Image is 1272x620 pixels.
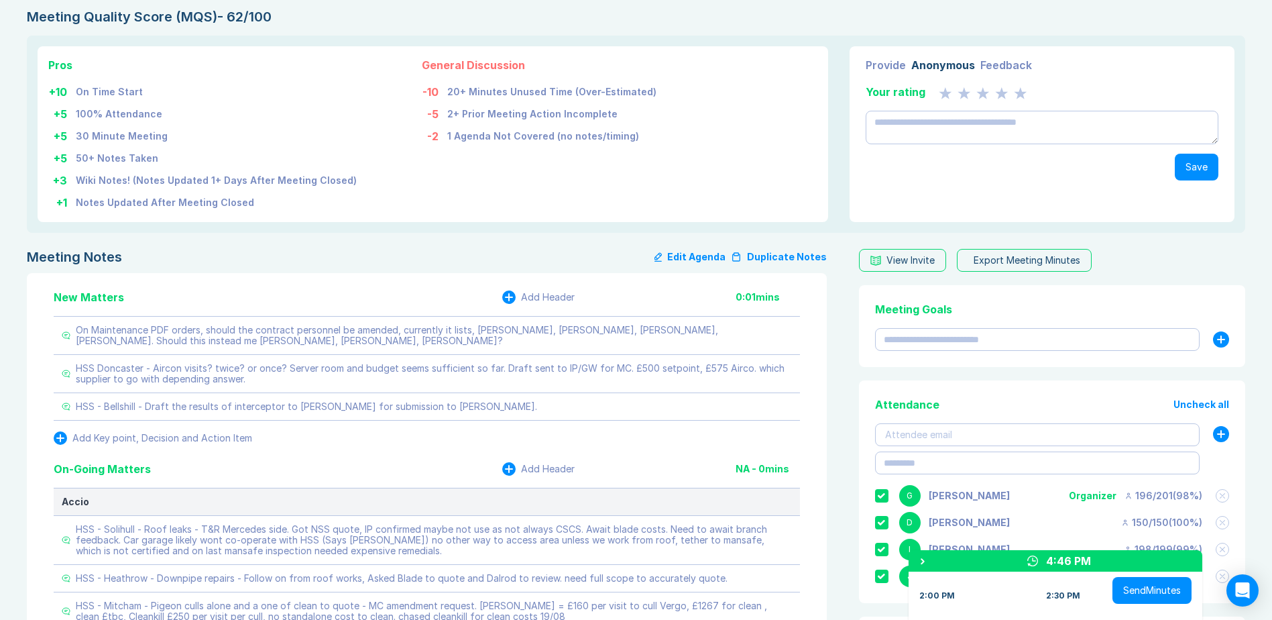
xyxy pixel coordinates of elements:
div: Meeting Quality Score (MQS) - 62/100 [27,9,1245,25]
button: Add Header [502,462,575,476]
div: Iain Parnell [929,544,1010,555]
div: G [899,485,921,507]
div: Organizer [1069,490,1116,501]
td: 30 Minute Meeting [75,123,357,145]
div: Attendance [875,397,939,413]
div: View Invite [886,255,935,266]
div: New Matters [54,289,124,305]
td: Notes Updated After Meeting Closed [75,189,357,211]
td: Wiki Notes! (Notes Updated 1+ Days After Meeting Closed) [75,167,357,189]
td: -2 [422,123,447,145]
div: 196 / 201 ( 98 %) [1124,490,1202,501]
div: On Maintenance PDF orders, should the contract personnel be amended, currently it lists, [PERSON_... [76,325,792,346]
div: 2:30 PM [1046,590,1080,601]
div: Meeting Goals [875,301,1229,317]
div: Export Meeting Minutes [974,255,1080,266]
div: Pros [48,57,357,73]
td: -5 [422,101,447,123]
button: Uncheck all [1173,399,1229,410]
div: 198 / 199 ( 99 %) [1124,544,1202,555]
div: J [899,566,921,587]
div: David Hayter [929,517,1010,528]
button: Edit Agenda [654,249,726,265]
td: + 5 [48,123,75,145]
td: + 5 [48,101,75,123]
div: 150 / 150 ( 100 %) [1121,517,1202,528]
td: 50+ Notes Taken [75,145,357,167]
button: Save [1175,154,1218,180]
td: 100% Attendance [75,101,357,123]
div: Add Header [521,464,575,474]
td: + 1 [48,189,75,211]
div: D [899,512,921,533]
div: HSS Doncaster - Aircon visits? twice? or once? Server room and budget seems sufficient so far. Dr... [76,363,792,384]
div: Feedback [980,57,1032,73]
button: Add Key point, Decision and Action Item [54,431,252,445]
div: HSS - Solihull - Roof leaks - T&R Mercedes side. Got NSS quote, IP confirmed maybe not use as not... [76,524,792,556]
div: 0 Stars [939,84,1027,100]
div: 0:01 mins [736,292,800,303]
button: SendMinutes [1112,577,1192,604]
td: 20+ Minutes Unused Time (Over-Estimated) [447,79,657,101]
td: + 10 [48,79,75,101]
div: I [899,539,921,560]
div: Anonymous [911,57,975,73]
div: Provide [866,57,906,73]
div: Accio [62,497,792,507]
div: General Discussion [422,57,657,73]
div: 4:46 PM [1046,553,1091,569]
button: Export Meeting Minutes [957,249,1092,272]
div: NA - 0 mins [736,464,800,474]
div: On-Going Matters [54,461,151,477]
div: HSS - Bellshill - Draft the results of interceptor to [PERSON_NAME] for submission to [PERSON_NAME]. [76,401,537,412]
div: Open Intercom Messenger [1226,574,1259,607]
button: View Invite [859,249,946,272]
td: + 5 [48,145,75,167]
div: Add Key point, Decision and Action Item [72,433,252,444]
td: + 3 [48,167,75,189]
td: 2+ Prior Meeting Action Incomplete [447,101,657,123]
div: Add Header [521,292,575,303]
td: 1 Agenda Not Covered (no notes/timing) [447,123,657,145]
button: Add Header [502,291,575,304]
div: HSS - Heathrow - Downpipe repairs - Follow on from roof works, Asked Blade to quote and Dalrod to... [76,573,728,584]
div: Meeting Notes [27,249,122,265]
button: Duplicate Notes [731,249,827,265]
td: On Time Start [75,79,357,101]
td: -10 [422,79,447,101]
div: Your rating [866,84,925,100]
div: 2:00 PM [919,590,955,601]
div: Gemma White [929,490,1010,501]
